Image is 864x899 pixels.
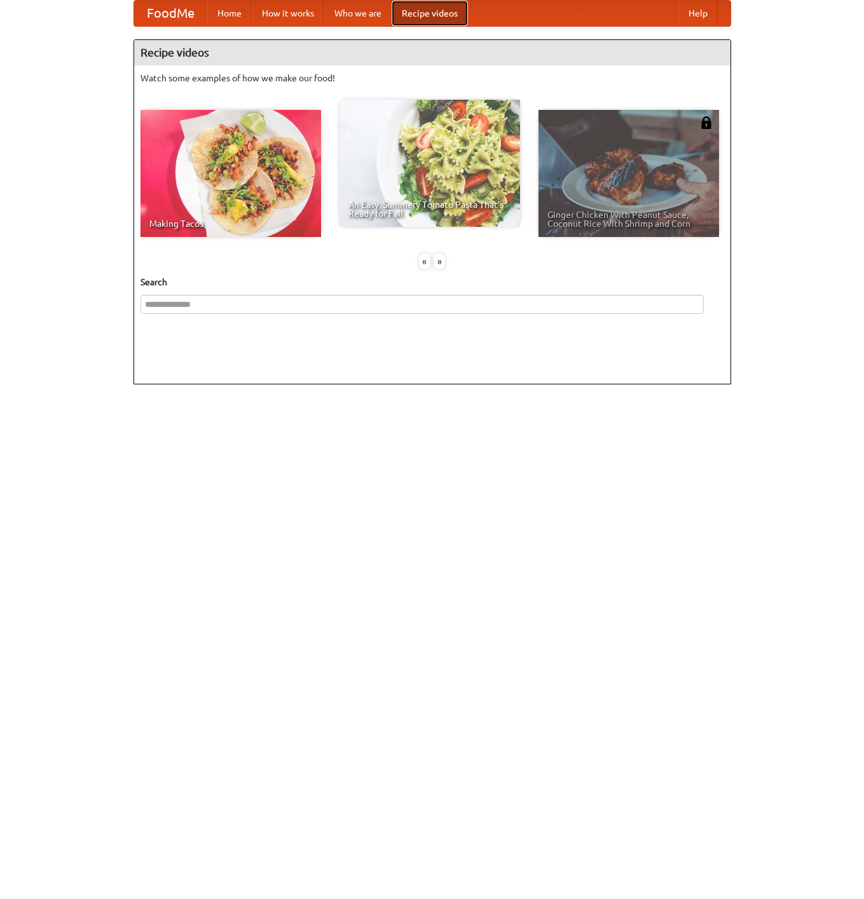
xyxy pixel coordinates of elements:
a: Help [678,1,718,26]
div: « [419,253,430,269]
div: » [434,253,445,269]
h5: Search [141,276,724,288]
a: An Easy, Summery Tomato Pasta That's Ready for Fall [339,100,520,227]
span: Making Tacos [149,219,312,228]
p: Watch some examples of how we make our food! [141,72,724,84]
img: 483408.png [700,116,713,129]
a: FoodMe [134,1,207,26]
a: Making Tacos [141,110,321,237]
a: Recipe videos [392,1,468,26]
a: How it works [252,1,324,26]
a: Home [207,1,252,26]
span: An Easy, Summery Tomato Pasta That's Ready for Fall [348,200,511,218]
h4: Recipe videos [134,40,730,65]
a: Who we are [324,1,392,26]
